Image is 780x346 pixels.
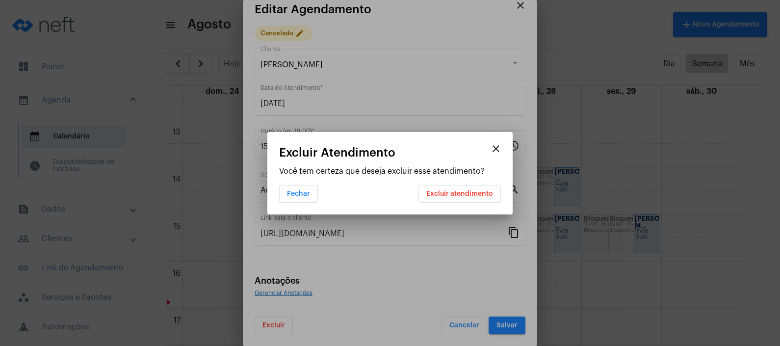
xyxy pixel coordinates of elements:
[279,185,318,203] button: Fechar
[279,167,501,176] p: Você tem certeza que deseja excluir esse atendimento?
[426,190,493,197] span: Excluir atendimento
[287,190,310,197] span: Fechar
[490,143,502,155] mat-icon: close
[418,185,501,203] button: Excluir atendimento
[279,146,395,159] span: Excluir Atendimento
